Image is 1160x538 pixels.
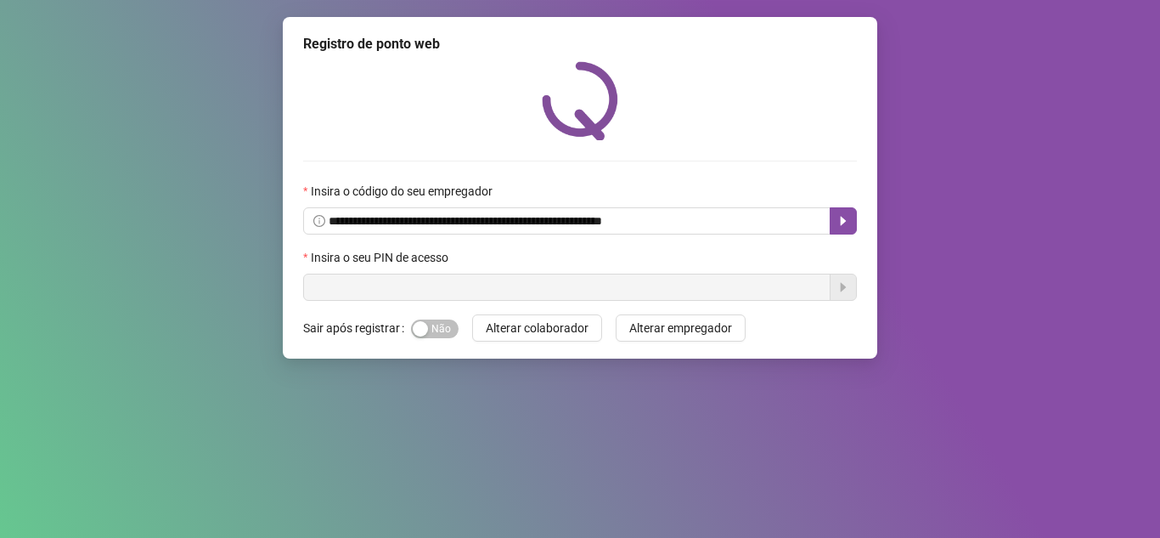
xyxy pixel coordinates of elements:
img: QRPoint [542,61,618,140]
label: Sair após registrar [303,314,411,342]
button: Alterar empregador [616,314,746,342]
span: caret-right [836,214,850,228]
span: Alterar colaborador [486,319,588,337]
label: Insira o seu PIN de acesso [303,248,459,267]
span: info-circle [313,215,325,227]
div: Registro de ponto web [303,34,857,54]
label: Insira o código do seu empregador [303,182,504,201]
span: Alterar empregador [629,319,732,337]
button: Alterar colaborador [472,314,602,342]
